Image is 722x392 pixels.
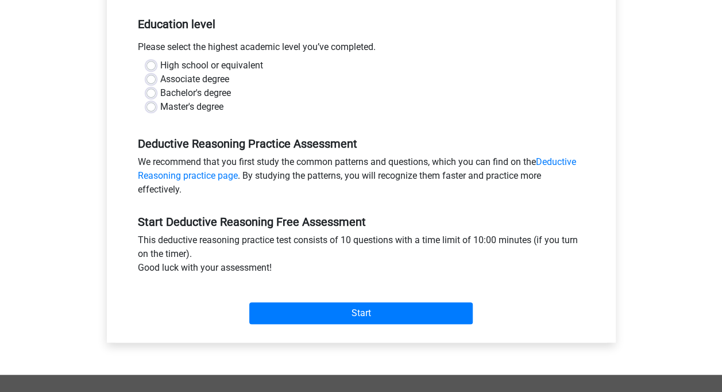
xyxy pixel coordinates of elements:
[138,215,585,229] h5: Start Deductive Reasoning Free Assessment
[160,86,231,100] label: Bachelor's degree
[129,233,593,279] div: This deductive reasoning practice test consists of 10 questions with a time limit of 10:00 minute...
[160,100,223,114] label: Master's degree
[129,155,593,201] div: We recommend that you first study the common patterns and questions, which you can find on the . ...
[249,302,473,324] input: Start
[160,72,229,86] label: Associate degree
[129,40,593,59] div: Please select the highest academic level you’ve completed.
[138,137,585,151] h5: Deductive Reasoning Practice Assessment
[138,13,585,36] h5: Education level
[160,59,263,72] label: High school or equivalent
